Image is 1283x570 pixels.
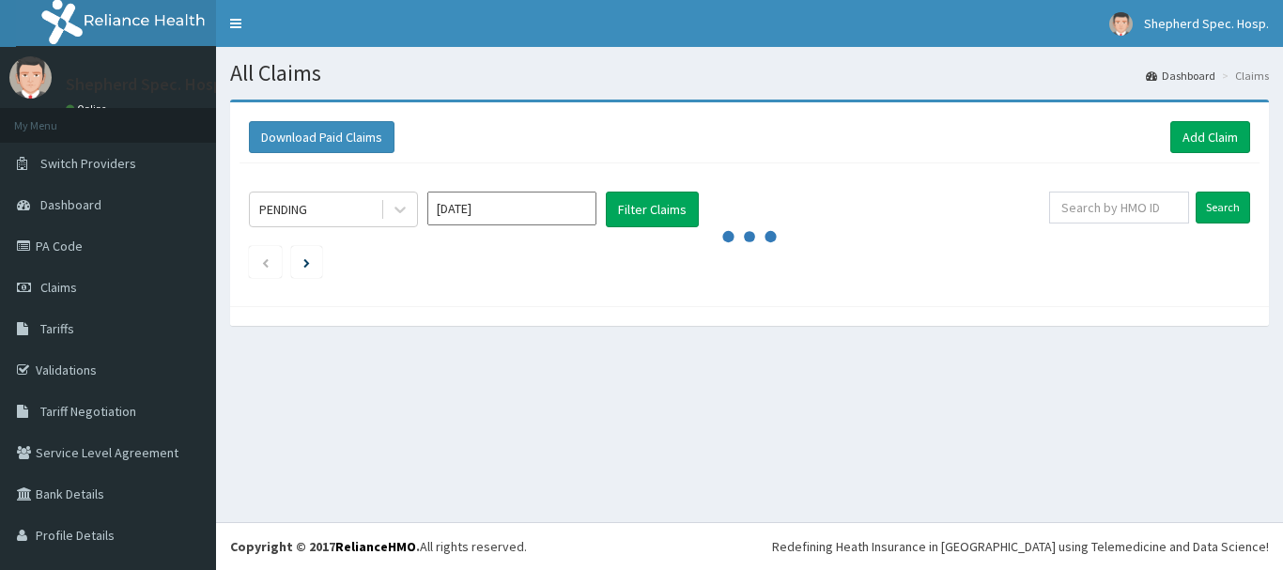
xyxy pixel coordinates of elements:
[40,403,136,420] span: Tariff Negotiation
[261,254,270,270] a: Previous page
[303,254,310,270] a: Next page
[40,155,136,172] span: Switch Providers
[230,61,1269,85] h1: All Claims
[1144,15,1269,32] span: Shepherd Spec. Hosp.
[40,196,101,213] span: Dashboard
[427,192,596,225] input: Select Month and Year
[1146,68,1215,84] a: Dashboard
[216,522,1283,570] footer: All rights reserved.
[40,279,77,296] span: Claims
[1049,192,1189,223] input: Search by HMO ID
[9,56,52,99] img: User Image
[1109,12,1133,36] img: User Image
[606,192,699,227] button: Filter Claims
[1217,68,1269,84] li: Claims
[335,538,416,555] a: RelianceHMO
[66,76,226,93] p: Shepherd Spec. Hosp.
[230,538,420,555] strong: Copyright © 2017 .
[772,537,1269,556] div: Redefining Heath Insurance in [GEOGRAPHIC_DATA] using Telemedicine and Data Science!
[259,200,307,219] div: PENDING
[249,121,394,153] button: Download Paid Claims
[721,208,778,265] svg: audio-loading
[40,320,74,337] span: Tariffs
[66,102,111,116] a: Online
[1170,121,1250,153] a: Add Claim
[1196,192,1250,223] input: Search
